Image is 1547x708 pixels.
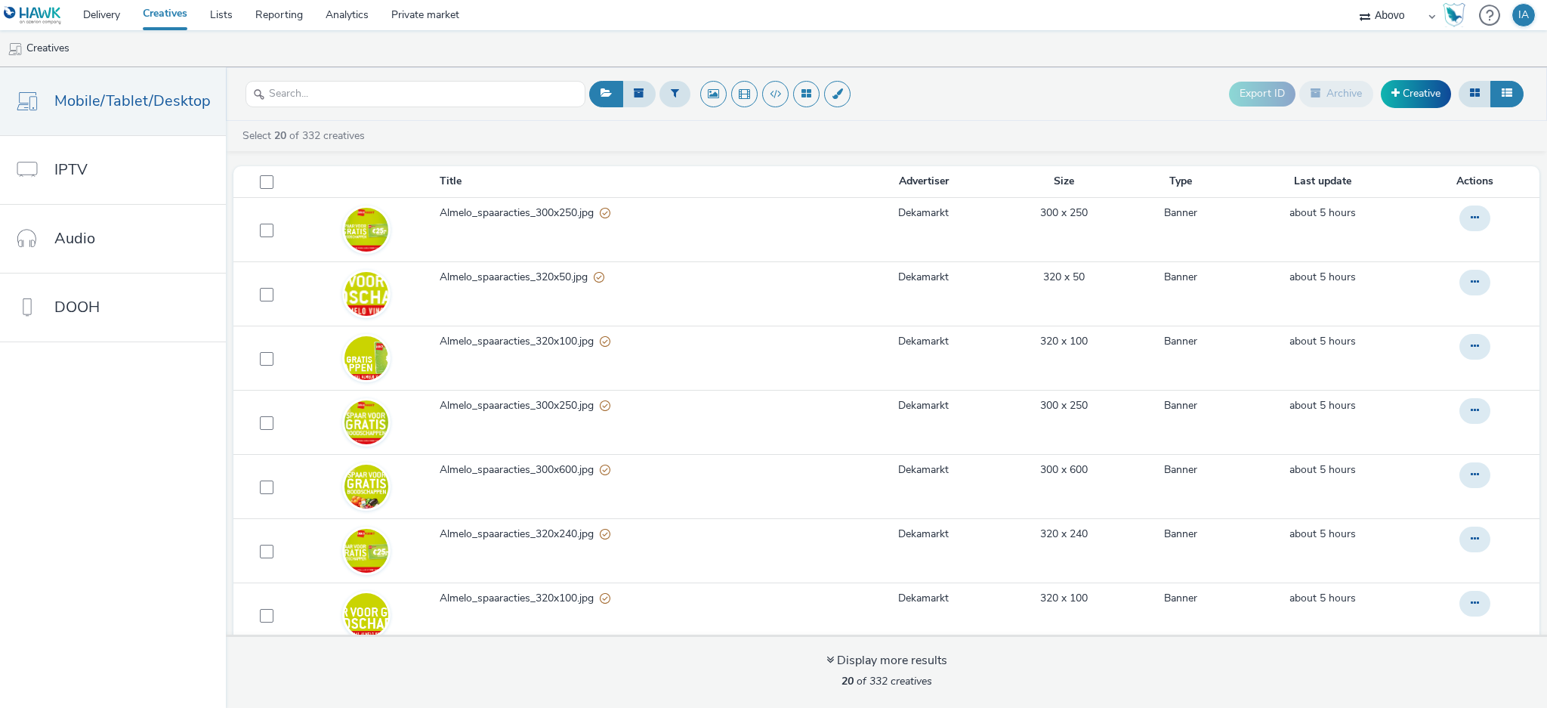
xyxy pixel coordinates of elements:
[1043,270,1085,285] a: 320 x 50
[1289,398,1356,413] a: 18 September 2025, 12:01
[826,652,947,669] div: Display more results
[1164,462,1197,478] a: Banner
[898,462,949,478] a: Dekamarkt
[440,334,851,357] a: Almelo_spaaracties_320x100.jpgPartially valid
[1289,591,1356,605] span: about 5 hours
[1416,166,1539,197] th: Actions
[440,462,851,485] a: Almelo_spaaracties_300x600.jpgPartially valid
[898,270,949,285] a: Dekamarkt
[438,166,852,197] th: Title
[440,462,600,478] span: Almelo_spaaracties_300x600.jpg
[440,334,600,349] span: Almelo_spaaracties_320x100.jpg
[600,206,610,221] div: Partially valid
[1289,462,1356,477] span: about 5 hours
[440,591,851,614] a: Almelo_spaaracties_320x100.jpgPartially valid
[898,527,949,542] a: Dekamarkt
[852,166,996,197] th: Advertiser
[440,527,600,542] span: Almelo_spaaracties_320x240.jpg
[1164,527,1197,542] a: Banner
[440,206,851,228] a: Almelo_spaaracties_300x250.jpgPartially valid
[1289,527,1356,541] span: about 5 hours
[1381,80,1451,107] a: Creative
[1289,462,1356,478] a: 18 September 2025, 12:01
[440,591,600,606] span: Almelo_spaaracties_320x100.jpg
[54,159,88,181] span: IPTV
[54,296,100,318] span: DOOH
[600,398,610,414] div: Partially valid
[1164,206,1197,221] a: Banner
[1443,3,1471,27] a: Hawk Academy
[1040,527,1088,542] a: 320 x 240
[241,128,371,143] a: Select of 332 creatives
[600,527,610,543] div: Partially valid
[1289,206,1356,221] a: 18 September 2025, 12:01
[1289,334,1356,348] span: about 5 hours
[8,42,23,57] img: mobile
[1132,166,1229,197] th: Type
[1289,206,1356,220] span: about 5 hours
[594,270,604,286] div: Partially valid
[898,591,949,606] a: Dekamarkt
[898,398,949,413] a: Dekamarkt
[1040,398,1088,413] a: 300 x 250
[898,206,949,221] a: Dekamarkt
[600,462,610,478] div: Partially valid
[274,128,286,143] strong: 20
[1229,82,1295,106] button: Export ID
[440,270,851,292] a: Almelo_spaaracties_320x50.jpgPartially valid
[898,334,949,349] a: Dekamarkt
[1289,398,1356,413] span: about 5 hours
[4,6,62,25] img: undefined Logo
[1289,270,1356,284] span: about 5 hours
[54,90,211,112] span: Mobile/Tablet/Desktop
[1289,527,1356,542] a: 18 September 2025, 12:01
[996,166,1132,197] th: Size
[440,398,851,421] a: Almelo_spaaracties_300x250.jpgPartially valid
[1040,462,1088,478] a: 300 x 600
[1164,270,1197,285] a: Banner
[344,272,388,316] img: 5238563b-9d30-41d8-a83a-a628e7fdaa66.jpg
[600,591,610,607] div: Partially valid
[344,208,388,252] img: 1410979e-3423-4159-87e0-071086ac297b.jpg
[54,227,95,249] span: Audio
[1443,3,1465,27] img: Hawk Academy
[1289,591,1356,606] a: 18 September 2025, 12:01
[344,593,388,637] img: f2e1604e-c597-43b4-8537-acd7b515e798.jpg
[1518,4,1529,26] div: IA
[1299,81,1373,107] button: Archive
[1040,206,1088,221] a: 300 x 250
[344,443,388,530] img: 8d35b218-cb88-44ec-b71e-1f812c29ffc2.jpg
[1289,270,1356,285] a: 18 September 2025, 12:01
[1164,334,1197,349] a: Banner
[344,400,388,444] img: 88be2911-83cf-4245-b644-1fdcf95987ce.jpg
[344,336,388,380] img: a664a9ef-b80b-4c4d-bfe0-730469a3d1bd.jpg
[440,270,594,285] span: Almelo_spaaracties_320x50.jpg
[841,674,932,688] span: of 332 creatives
[1490,81,1524,107] button: Table
[1164,591,1197,606] a: Banner
[344,529,388,573] img: 33a125e6-99e3-443c-8861-cbd841950df6.jpg
[440,206,600,221] span: Almelo_spaaracties_300x250.jpg
[1459,81,1491,107] button: Grid
[1229,166,1416,197] th: Last update
[1164,398,1197,413] a: Banner
[1040,591,1088,606] a: 320 x 100
[841,674,854,688] strong: 20
[440,527,851,549] a: Almelo_spaaracties_320x240.jpgPartially valid
[245,81,585,107] input: Search...
[1289,334,1356,349] a: 18 September 2025, 12:01
[440,398,600,413] span: Almelo_spaaracties_300x250.jpg
[600,334,610,350] div: Partially valid
[1040,334,1088,349] a: 320 x 100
